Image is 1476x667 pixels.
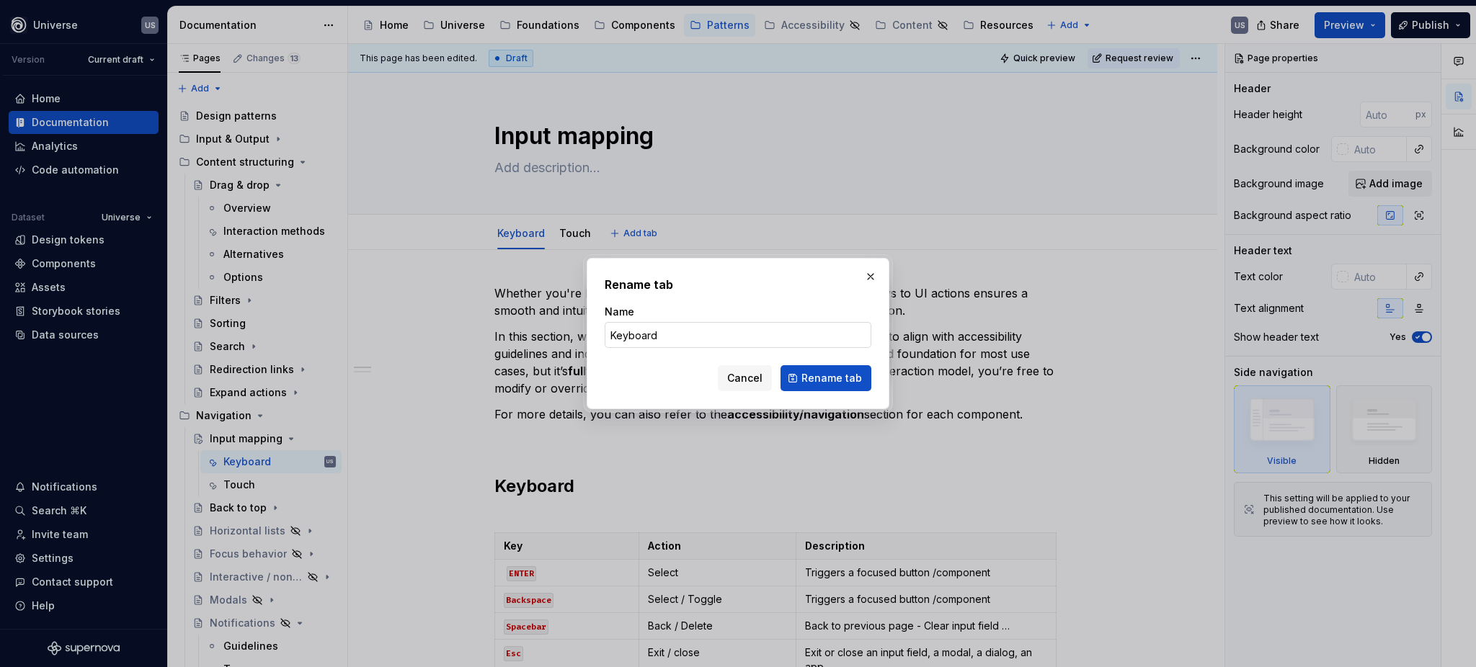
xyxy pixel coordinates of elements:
button: Rename tab [781,365,871,391]
h2: Rename tab [605,276,871,293]
label: Name [605,305,634,319]
span: Rename tab [801,371,862,385]
button: Cancel [718,365,772,391]
span: Cancel [727,371,763,385]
